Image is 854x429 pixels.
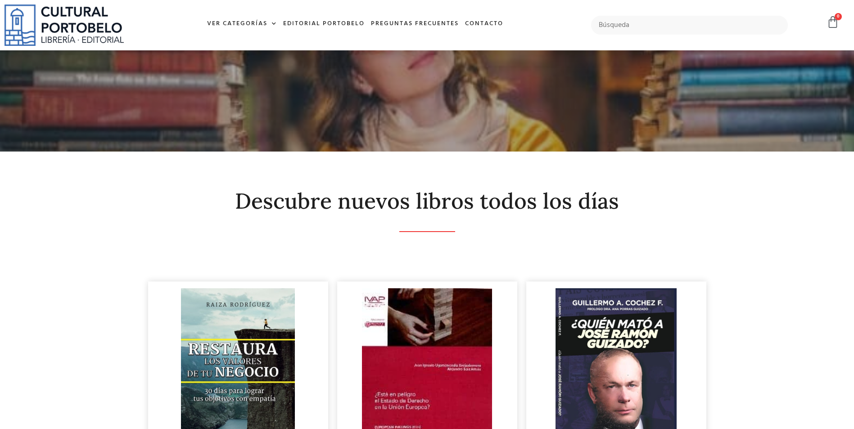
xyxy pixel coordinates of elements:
[204,14,280,34] a: Ver Categorías
[148,189,706,213] h2: Descubre nuevos libros todos los días
[280,14,368,34] a: Editorial Portobelo
[827,16,839,29] a: 0
[591,16,788,35] input: Búsqueda
[368,14,462,34] a: Preguntas frecuentes
[835,13,842,20] span: 0
[462,14,506,34] a: Contacto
